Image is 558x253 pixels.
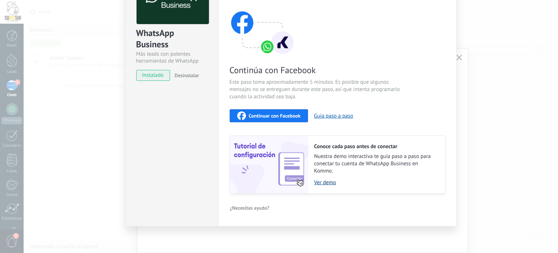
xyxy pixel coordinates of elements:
span: Nuestra demo interactiva te guía paso a paso para conectar tu cuenta de WhatsApp Business en Kommo. [314,153,438,175]
h2: Conoce cada paso antes de conectar [314,143,438,150]
button: Desinstalar [172,70,199,81]
button: ¿Necesitas ayuda? [230,202,270,213]
div: WhatsApp Business [136,27,208,51]
a: Ver demo [314,179,438,186]
span: Este paso toma aproximadamente 5 minutos. Es posible que algunos mensajes no se entreguen durante... [230,79,403,100]
div: Más leads con potentes herramientas de WhatsApp [136,51,208,64]
span: ¿Necesitas ayuda? [230,205,270,210]
span: Continúa con Facebook [230,64,403,76]
span: instalado [137,70,170,81]
button: Guía paso a paso [314,112,353,119]
span: Continuar con Facebook [249,113,301,118]
button: Continuar con Facebook [230,109,308,122]
span: Desinstalar [175,72,199,79]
